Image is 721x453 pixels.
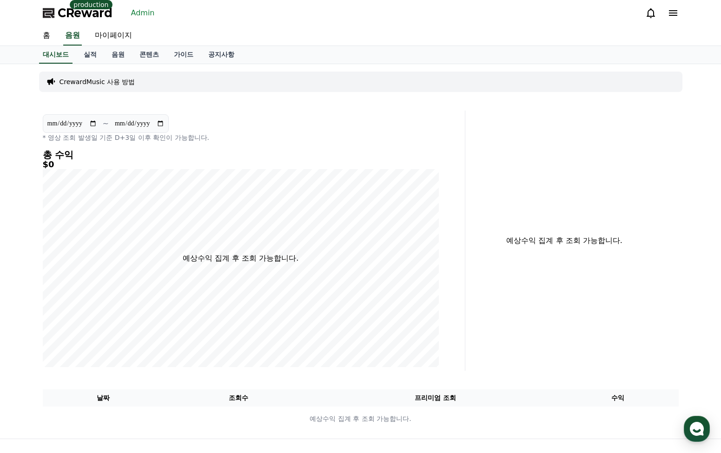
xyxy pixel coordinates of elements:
a: 음원 [63,26,82,46]
h5: $0 [43,160,439,169]
p: 예상수익 집계 후 조회 가능합니다. [473,235,656,246]
a: 마이페이지 [87,26,139,46]
p: 예상수익 집계 후 조회 가능합니다. [43,414,678,424]
a: 실적 [76,46,104,64]
th: 조회수 [164,389,313,407]
h4: 총 수익 [43,150,439,160]
a: 공지사항 [201,46,242,64]
a: 대시보드 [39,46,73,64]
a: CReward [43,6,112,20]
p: 예상수익 집계 후 조회 가능합니다. [183,253,298,264]
th: 날짜 [43,389,164,407]
a: Admin [127,6,159,20]
a: CrewardMusic 사용 방법 [60,77,135,86]
span: CReward [58,6,112,20]
a: 콘텐츠 [132,46,166,64]
a: 홈 [35,26,58,46]
th: 수익 [557,389,679,407]
a: 가이드 [166,46,201,64]
th: 프리미엄 조회 [313,389,557,407]
p: * 영상 조회 발생일 기준 D+3일 이후 확인이 가능합니다. [43,133,439,142]
p: ~ [103,118,109,129]
a: 음원 [104,46,132,64]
